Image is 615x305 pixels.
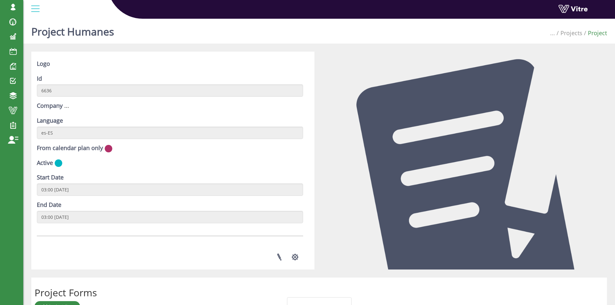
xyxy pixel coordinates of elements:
[37,159,53,167] label: Active
[37,173,64,182] label: Start Date
[55,159,62,167] img: yes
[37,117,63,125] label: Language
[37,75,42,83] label: Id
[37,144,103,152] label: From calendar plan only
[64,102,69,109] span: ...
[35,287,604,298] h2: Project Forms
[31,16,114,44] h1: Project Humanes
[37,102,63,110] label: Company
[37,60,50,68] label: Logo
[37,201,61,209] label: End Date
[550,29,555,37] span: ...
[582,29,607,37] li: Project
[560,29,582,37] a: Projects
[105,145,112,153] img: no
